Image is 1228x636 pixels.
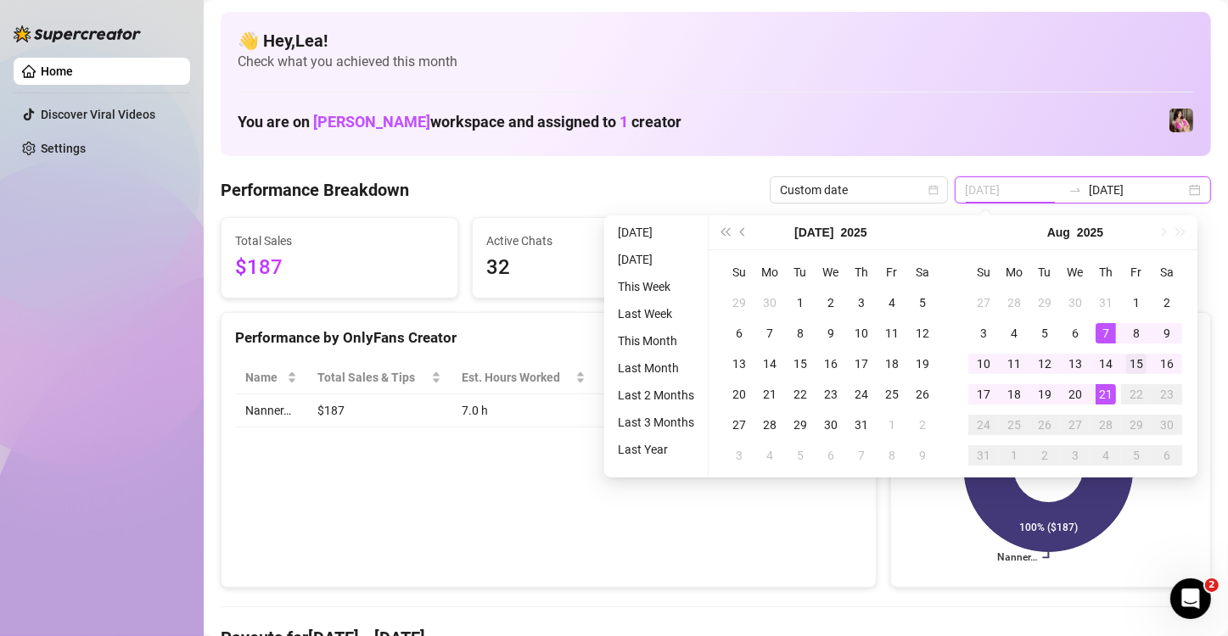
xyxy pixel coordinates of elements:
td: 2025-07-23 [816,379,846,410]
div: 20 [729,384,749,404]
span: swap-right [1068,183,1082,197]
div: 26 [1035,415,1055,435]
div: 6 [729,323,749,343]
div: 26 [912,384,933,404]
td: 2025-06-29 [724,287,754,318]
td: 2025-08-29 [1121,410,1152,440]
div: 2 [912,415,933,435]
span: Name [245,368,283,387]
td: 2025-08-27 [1060,410,1091,440]
td: 2025-08-20 [1060,379,1091,410]
th: Sa [907,257,938,287]
td: 2025-07-05 [907,287,938,318]
div: 4 [760,445,780,466]
td: 2025-08-06 [1060,318,1091,349]
td: 2025-07-27 [968,287,999,318]
div: 28 [760,415,780,435]
td: 2025-08-10 [968,349,999,379]
div: 8 [882,445,902,466]
td: 2025-08-08 [877,440,907,471]
div: 19 [912,354,933,374]
div: 25 [1004,415,1024,435]
td: 2025-08-06 [816,440,846,471]
td: 2025-08-04 [999,318,1029,349]
iframe: Intercom live chat [1170,578,1211,619]
div: 4 [1096,445,1116,466]
th: Total Sales & Tips [307,361,451,394]
div: 2 [1035,445,1055,466]
div: 2 [1157,293,1177,313]
td: 2025-07-28 [754,410,785,440]
td: 2025-08-22 [1121,379,1152,410]
th: We [816,257,846,287]
th: Sales / Hour [596,361,705,394]
div: 29 [1126,415,1147,435]
div: 20 [1065,384,1085,404]
a: Discover Viral Videos [41,108,155,121]
li: Last Week [611,304,701,324]
td: 2025-08-09 [907,440,938,471]
div: 5 [1035,323,1055,343]
div: 15 [1126,354,1147,374]
div: 4 [882,293,902,313]
div: 30 [1065,293,1085,313]
div: 19 [1035,384,1055,404]
button: Choose a month [1047,215,1070,249]
div: 11 [882,323,902,343]
td: 2025-08-01 [877,410,907,440]
div: 10 [851,323,872,343]
td: 2025-08-14 [1091,349,1121,379]
li: Last Month [611,358,701,378]
td: 2025-07-19 [907,349,938,379]
td: 2025-08-09 [1152,318,1182,349]
h1: You are on workspace and assigned to creator [238,113,681,131]
th: Fr [1121,257,1152,287]
div: 3 [1065,445,1085,466]
span: Total Sales & Tips [317,368,427,387]
li: Last 2 Months [611,385,701,405]
td: 2025-07-28 [999,287,1029,318]
h4: 👋 Hey, Lea ! [238,29,1194,53]
div: 23 [821,384,841,404]
td: 2025-09-06 [1152,440,1182,471]
div: 24 [973,415,994,435]
div: 5 [912,293,933,313]
td: 2025-08-03 [724,440,754,471]
div: 8 [790,323,810,343]
span: [PERSON_NAME] [313,113,430,131]
div: 1 [1004,445,1024,466]
th: Su [968,257,999,287]
li: Last Year [611,439,701,460]
li: [DATE] [611,249,701,270]
td: 2025-08-25 [999,410,1029,440]
span: calendar [928,185,939,195]
td: 2025-08-17 [968,379,999,410]
div: 9 [1157,323,1177,343]
div: 13 [1065,354,1085,374]
th: Su [724,257,754,287]
div: 8 [1126,323,1147,343]
span: Custom date [780,177,938,203]
td: 2025-08-01 [1121,287,1152,318]
span: 2 [1205,578,1219,592]
div: 1 [882,415,902,435]
span: 1 [620,113,628,131]
a: Home [41,64,73,78]
div: 23 [1157,384,1177,404]
li: Last 3 Months [611,412,701,432]
input: Start date [965,181,1062,199]
div: 14 [760,354,780,374]
th: Tu [1029,257,1060,287]
div: 16 [1157,354,1177,374]
div: 30 [760,293,780,313]
td: 2025-07-15 [785,349,816,379]
div: 9 [821,323,841,343]
td: 2025-08-05 [1029,318,1060,349]
button: Choose a year [841,215,867,249]
div: 1 [790,293,810,313]
td: 2025-07-11 [877,318,907,349]
th: Sa [1152,257,1182,287]
div: 24 [851,384,872,404]
div: 10 [973,354,994,374]
td: 2025-07-12 [907,318,938,349]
